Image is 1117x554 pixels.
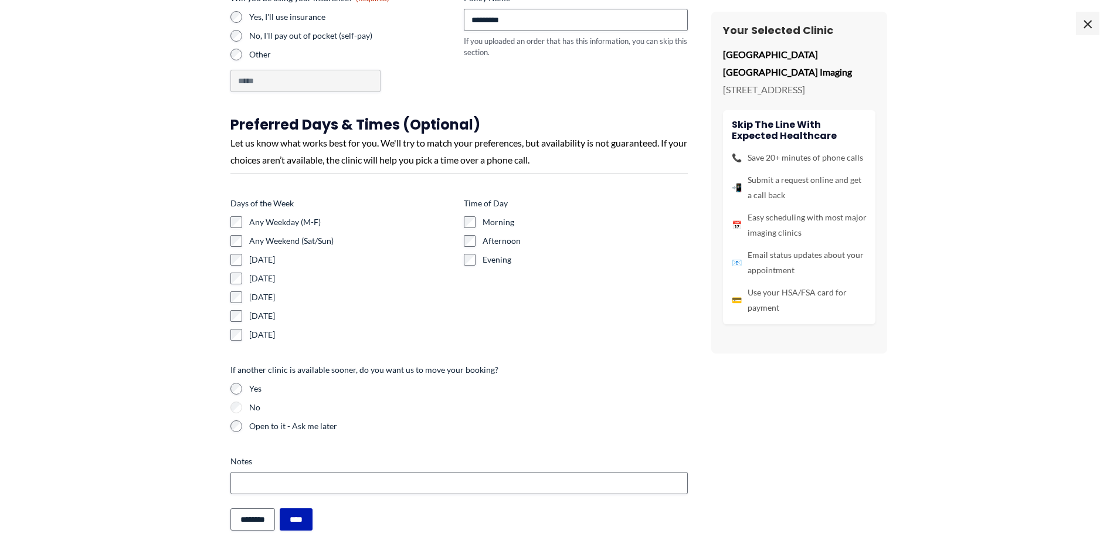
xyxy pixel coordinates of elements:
[230,134,688,169] div: Let us know what works best for you. We'll try to match your preferences, but availability is not...
[249,383,688,395] label: Yes
[230,456,688,467] label: Notes
[732,119,867,141] h4: Skip the line with Expected Healthcare
[249,11,454,23] label: Yes, I'll use insurance
[249,30,454,42] label: No, I'll pay out of pocket (self-pay)
[723,81,875,98] p: [STREET_ADDRESS]
[249,49,454,60] label: Other
[732,150,742,165] span: 📞
[732,293,742,308] span: 💳
[249,235,454,247] label: Any Weekend (Sat/Sun)
[732,247,867,278] li: Email status updates about your appointment
[230,364,498,376] legend: If another clinic is available sooner, do you want us to move your booking?
[723,23,875,37] h3: Your Selected Clinic
[249,329,454,341] label: [DATE]
[249,291,454,303] label: [DATE]
[249,273,454,284] label: [DATE]
[732,255,742,270] span: 📧
[483,216,688,228] label: Morning
[249,420,688,432] label: Open to it - Ask me later
[732,150,867,165] li: Save 20+ minutes of phone calls
[230,70,381,92] input: Other Choice, please specify
[464,198,508,209] legend: Time of Day
[249,254,454,266] label: [DATE]
[723,46,875,80] p: [GEOGRAPHIC_DATA] [GEOGRAPHIC_DATA] Imaging
[732,210,867,240] li: Easy scheduling with most major imaging clinics
[464,36,688,57] div: If you uploaded an order that has this information, you can skip this section.
[732,217,742,233] span: 📅
[483,235,688,247] label: Afternoon
[483,254,688,266] label: Evening
[230,115,688,134] h3: Preferred Days & Times (Optional)
[249,310,454,322] label: [DATE]
[732,285,867,315] li: Use your HSA/FSA card for payment
[732,180,742,195] span: 📲
[230,198,294,209] legend: Days of the Week
[249,402,688,413] label: No
[732,172,867,203] li: Submit a request online and get a call back
[1076,12,1099,35] span: ×
[249,216,454,228] label: Any Weekday (M-F)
